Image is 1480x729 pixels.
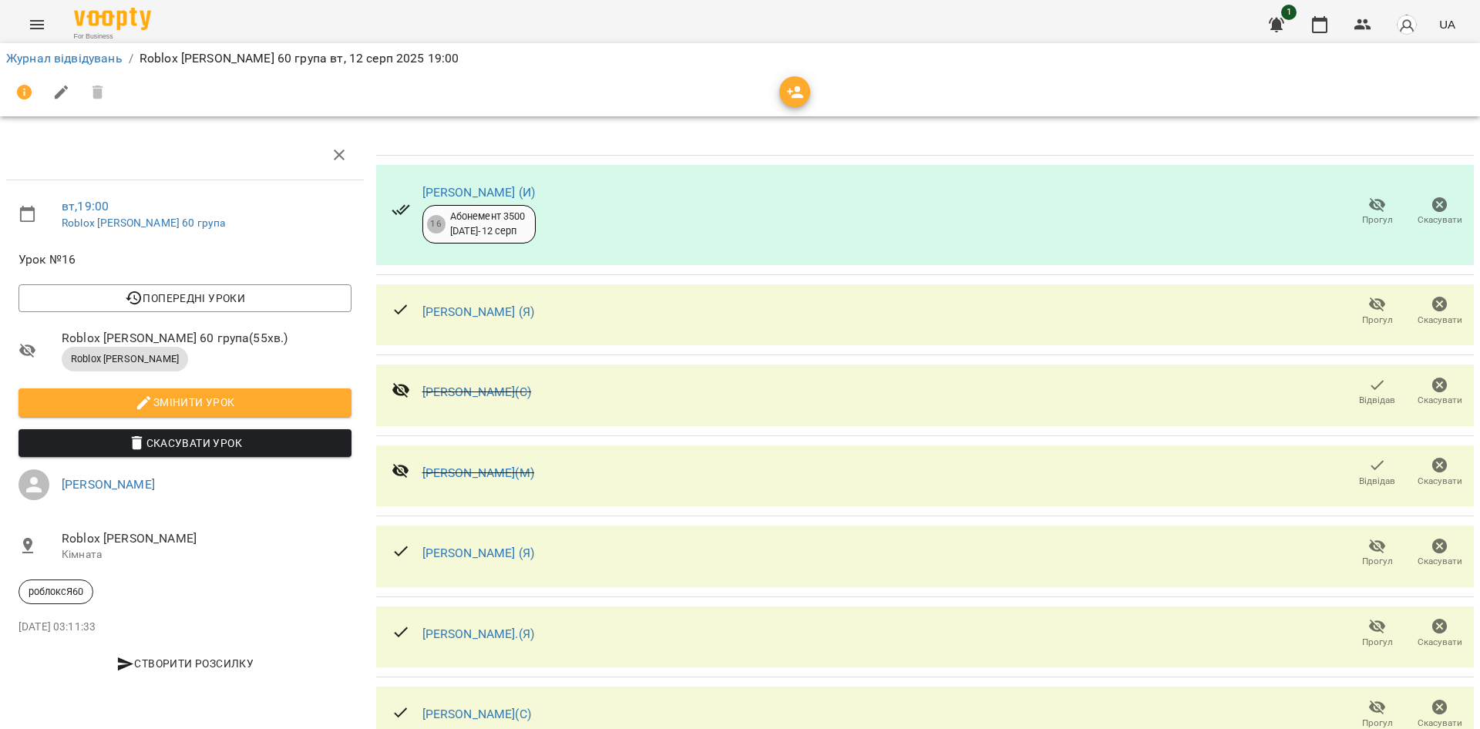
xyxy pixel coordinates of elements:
button: Прогул [1346,613,1408,656]
span: Скасувати [1418,555,1462,568]
span: Скасувати [1418,636,1462,649]
span: For Business [74,32,151,42]
img: Voopty Logo [74,8,151,30]
button: Скасувати [1408,452,1471,495]
span: Прогул [1362,636,1393,649]
a: вт , 19:00 [62,199,109,213]
li: / [129,49,133,68]
button: Скасувати [1408,613,1471,656]
p: Roblox [PERSON_NAME] 60 група вт, 12 серп 2025 19:00 [140,49,459,68]
button: Скасувати [1408,532,1471,575]
button: Menu [18,6,55,43]
button: Прогул [1346,532,1408,575]
div: Абонемент 3500 [DATE] - 12 серп [450,210,526,238]
span: Прогул [1362,314,1393,327]
a: [PERSON_NAME] (И) [422,185,536,200]
span: Roblox [PERSON_NAME] [62,352,188,366]
nav: breadcrumb [6,49,1474,68]
span: Прогул [1362,555,1393,568]
button: UA [1433,10,1461,39]
span: Скасувати [1418,475,1462,488]
span: Roblox [PERSON_NAME] [62,529,351,548]
a: Журнал відвідувань [6,51,123,66]
a: [PERSON_NAME] (Я) [422,546,535,560]
span: Скасувати [1418,213,1462,227]
span: UA [1439,16,1455,32]
div: 16 [427,215,446,233]
a: [PERSON_NAME](М) [422,465,534,480]
button: Скасувати [1408,190,1471,233]
p: [DATE] 03:11:33 [18,620,351,635]
span: Відвідав [1359,475,1395,488]
img: avatar_s.png [1396,14,1418,35]
button: Прогул [1346,190,1408,233]
button: Скасувати Урок [18,429,351,457]
span: 1 [1281,5,1297,20]
button: Змінити урок [18,388,351,416]
button: Попередні уроки [18,284,351,312]
a: Roblox [PERSON_NAME] 60 група [62,217,225,229]
span: Попередні уроки [31,289,339,307]
button: Скасувати [1408,371,1471,414]
a: [PERSON_NAME](С) [422,385,531,399]
span: роблоксЯ60 [19,585,92,599]
span: Прогул [1362,213,1393,227]
a: [PERSON_NAME].(Я) [422,627,535,641]
span: Roblox [PERSON_NAME] 60 група ( 55 хв. ) [62,329,351,348]
button: Скасувати [1408,290,1471,333]
span: Створити розсилку [25,654,345,673]
button: Прогул [1346,290,1408,333]
span: Скасувати [1418,394,1462,407]
div: роблоксЯ60 [18,580,93,604]
button: Відвідав [1346,452,1408,495]
a: [PERSON_NAME] [62,477,155,492]
a: [PERSON_NAME](С) [422,707,531,721]
span: Відвідав [1359,394,1395,407]
button: Створити розсилку [18,650,351,677]
button: Відвідав [1346,371,1408,414]
p: Кімната [62,547,351,563]
span: Змінити урок [31,393,339,412]
span: Урок №16 [18,250,351,269]
span: Скасувати Урок [31,434,339,452]
span: Скасувати [1418,314,1462,327]
a: [PERSON_NAME] (Я) [422,304,535,319]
